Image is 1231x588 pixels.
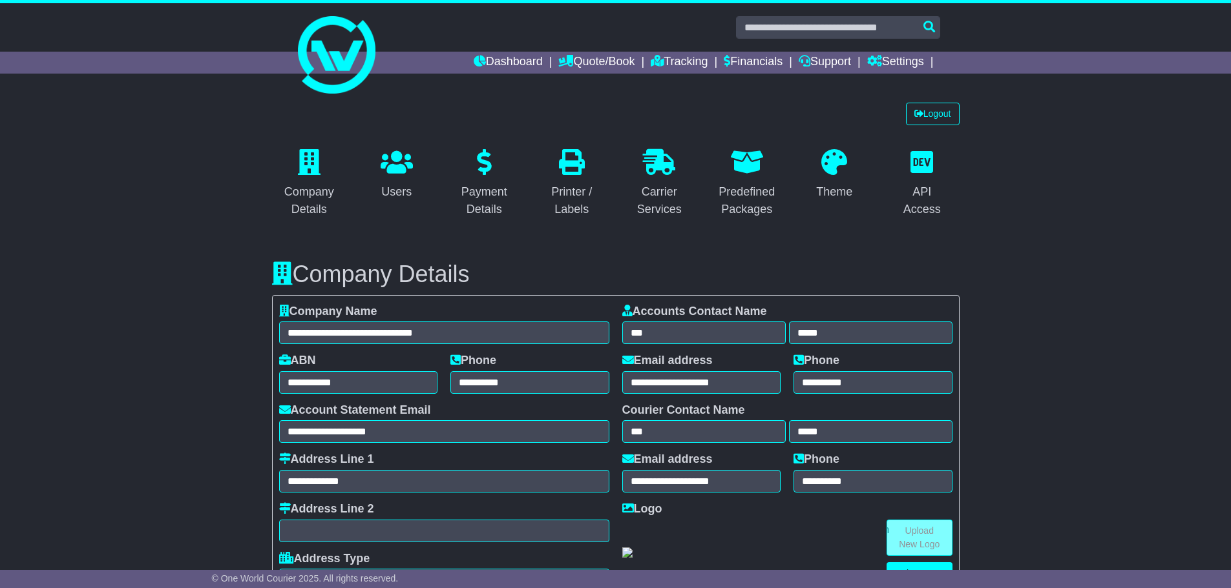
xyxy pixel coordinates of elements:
span: © One World Courier 2025. All rights reserved. [212,573,399,583]
label: Phone [794,452,839,467]
label: Email address [622,354,713,368]
a: Delete Logo [887,562,952,585]
a: Support [799,52,851,74]
a: Theme [808,145,861,205]
img: GetCustomerLogo [622,547,633,558]
label: Company Name [279,305,377,319]
div: API Access [893,183,951,218]
div: Payment Details [456,183,514,218]
a: Settings [867,52,924,74]
label: ABN [279,354,316,368]
a: Company Details [272,145,347,223]
a: Logout [906,103,960,125]
label: Address Line 1 [279,452,374,467]
label: Phone [794,354,839,368]
label: Accounts Contact Name [622,305,767,319]
a: Upload New Logo [887,520,952,556]
div: Predefined Packages [718,183,776,218]
div: Printer / Labels [543,183,601,218]
a: Dashboard [474,52,543,74]
label: Phone [450,354,496,368]
a: Quote/Book [558,52,635,74]
a: Carrier Services [622,145,697,223]
div: Company Details [280,183,339,218]
label: Address Line 2 [279,502,374,516]
a: Printer / Labels [534,145,609,223]
a: Financials [724,52,783,74]
label: Account Statement Email [279,403,431,418]
div: Users [381,183,413,201]
div: Carrier Services [631,183,689,218]
a: API Access [885,145,960,223]
label: Address Type [279,552,370,566]
h3: Company Details [272,261,960,287]
a: Payment Details [447,145,522,223]
a: Tracking [651,52,708,74]
div: Theme [816,183,852,201]
a: Users [372,145,421,205]
a: Predefined Packages [710,145,784,223]
label: Logo [622,502,662,516]
label: Email address [622,452,713,467]
label: Courier Contact Name [622,403,745,418]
